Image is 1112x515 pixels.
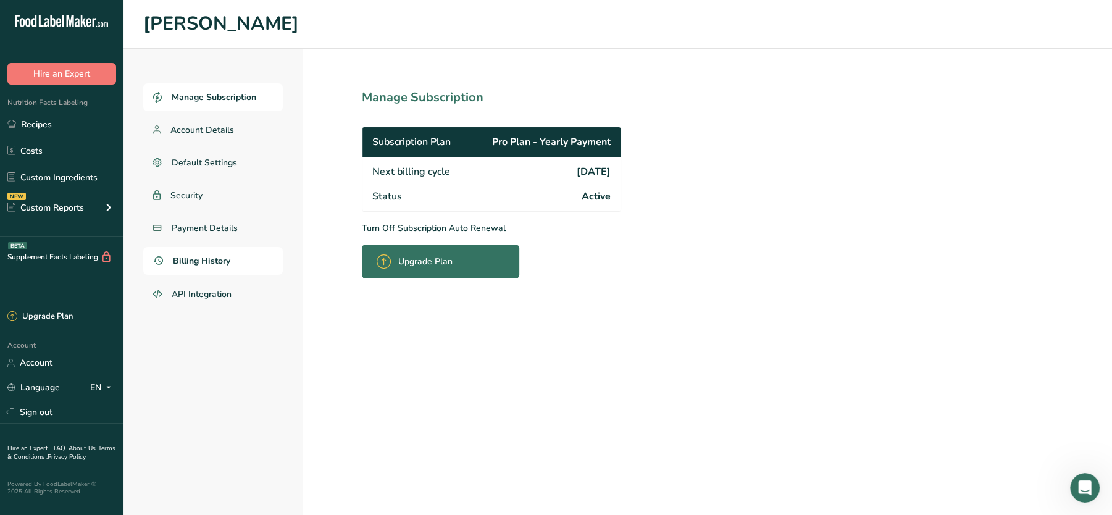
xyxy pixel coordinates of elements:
span: Manage Subscription [172,91,256,104]
a: FAQ . [54,444,69,453]
img: Profile image for Rana [37,223,49,235]
div: joined the conversation [53,224,211,235]
iframe: Intercom live chat [1070,473,1100,503]
div: EN [90,380,116,395]
button: Upload attachment [59,404,69,414]
div: joined the conversation [53,122,211,133]
a: Default Settings [143,149,283,177]
button: Start recording [78,404,88,414]
a: About Us . [69,444,98,453]
div: Close [217,5,239,27]
a: Hire an Expert . [7,444,51,453]
span: Subscription Plan [372,135,451,149]
img: Profile image for Aya [37,122,49,134]
div: Rana says… [10,221,237,249]
div: Hi there, This is Rana, Nutrition Expert and Customer Success Manager from Food Label Maker. I ha... [10,249,203,373]
div: BETA [8,242,27,249]
h1: Manage Subscription [362,88,675,107]
span: Upgrade Plan [398,255,453,268]
button: Home [193,5,217,28]
div: Powered By FoodLabelMaker © 2025 All Rights Reserved [7,480,116,495]
div: [PERSON_NAME] • 1h ago [20,375,117,383]
a: Payment Details [143,214,283,242]
div: Custom Reports [7,201,84,214]
a: Security [143,182,283,209]
div: Rana says… [10,249,237,400]
span: Account Details [170,124,234,136]
div: Thanks.Your conversation is being sent to support and we'll get back to you as soon as possible! [10,40,203,109]
a: Terms & Conditions . [7,444,115,461]
a: Privacy Policy [48,453,86,461]
div: Thanks. [20,48,193,60]
a: Account Details [143,116,283,144]
div: LIA says… [10,40,237,119]
textarea: Message… [10,379,236,400]
div: Hello [PERSON_NAME], thank you for reaching out! Please allow me to check with our accounts team ... [10,148,203,211]
button: go back [8,5,31,28]
button: Gif picker [39,404,49,414]
button: Hire an Expert [7,63,116,85]
span: Status [372,189,402,204]
div: Upgrade Plan [7,311,73,323]
span: Pro Plan - Yearly Payment [492,135,611,149]
div: Aya says… [10,120,237,148]
div: Your conversation is being sent to support and we'll get back to you as soon as possible! [20,66,193,103]
div: Aya says… [10,148,237,221]
img: Profile image for Rana [35,7,55,27]
div: Hi there, This is Rana, Nutrition Expert and Customer Success Manager from Food Label Maker. I ha... [20,257,193,366]
b: [PERSON_NAME] [53,124,122,132]
span: Security [170,189,203,202]
button: Send a message… [212,400,232,419]
a: Billing History [143,247,283,275]
button: Emoji picker [19,404,29,414]
h1: [PERSON_NAME] [143,10,1092,38]
b: [PERSON_NAME] [53,225,122,233]
a: Manage Subscription [143,83,283,111]
span: [DATE] [577,164,611,179]
div: NEW [7,193,26,200]
a: Language [7,377,60,398]
span: API Integration [172,288,232,301]
p: Active in the last 15m [60,15,148,28]
span: Billing History [173,254,230,267]
span: Next billing cycle [372,164,450,179]
a: API Integration [143,280,283,309]
span: Payment Details [172,222,238,235]
div: Hello [PERSON_NAME], thank you for reaching out! Please allow me to check with our accounts team ... [20,156,193,204]
span: Active [582,189,611,204]
p: Turn Off Subscription Auto Renewal [362,222,675,235]
span: Default Settings [172,156,237,169]
h1: [PERSON_NAME] [60,6,140,15]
